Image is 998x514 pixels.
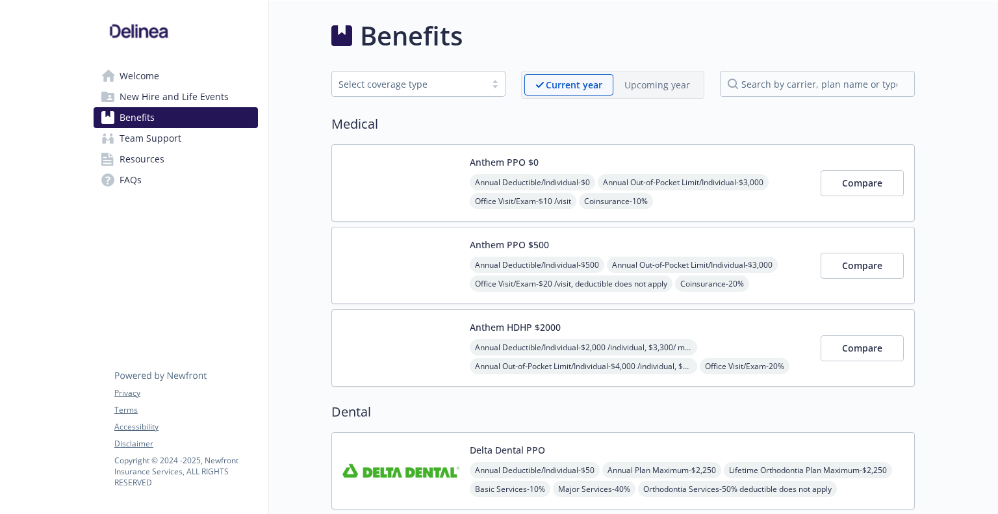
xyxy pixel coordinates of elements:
button: Anthem HDHP $2000 [470,320,561,334]
p: Upcoming year [624,78,690,92]
a: Resources [94,149,258,170]
span: Compare [842,177,882,189]
div: Select coverage type [339,77,479,91]
h1: Benefits [360,16,463,55]
a: Welcome [94,66,258,86]
span: Annual Deductible/Individual - $2,000 /individual, $3,300/ member [470,339,697,355]
a: Accessibility [114,421,257,433]
span: Benefits [120,107,155,128]
span: Coinsurance - 20% [675,276,749,292]
span: Annual Out-of-Pocket Limit/Individual - $4,000 /individual, $4,000/ member [470,358,697,374]
a: Terms [114,404,257,416]
a: Disclaimer [114,438,257,450]
span: Annual Out-of-Pocket Limit/Individual - $3,000 [607,257,778,273]
span: Annual Out-of-Pocket Limit/Individual - $3,000 [598,174,769,190]
span: Annual Deductible/Individual - $0 [470,174,595,190]
img: Anthem Blue Cross carrier logo [342,155,459,211]
button: Compare [821,335,904,361]
span: Compare [842,259,882,272]
span: Resources [120,149,164,170]
input: search by carrier, plan name or type [720,71,915,97]
span: Lifetime Orthodontia Plan Maximum - $2,250 [724,462,892,478]
span: Compare [842,342,882,354]
a: Benefits [94,107,258,128]
span: Office Visit/Exam - $20 /visit, deductible does not apply [470,276,672,292]
span: Annual Deductible/Individual - $500 [470,257,604,273]
button: Anthem PPO $500 [470,238,549,251]
span: Basic Services - 10% [470,481,550,497]
span: Major Services - 40% [553,481,635,497]
span: Orthodontia Services - 50% deductible does not apply [638,481,837,497]
h2: Medical [331,114,915,134]
p: Current year [546,78,602,92]
span: FAQs [120,170,142,190]
button: Compare [821,253,904,279]
span: Annual Deductible/Individual - $50 [470,462,600,478]
a: FAQs [94,170,258,190]
span: Office Visit/Exam - 20% [700,358,789,374]
span: Team Support [120,128,181,149]
span: Welcome [120,66,159,86]
a: New Hire and Life Events [94,86,258,107]
span: Coinsurance - 10% [579,193,653,209]
button: Compare [821,170,904,196]
img: Delta Dental Insurance Company carrier logo [342,443,459,498]
h2: Dental [331,402,915,422]
a: Privacy [114,387,257,399]
span: Office Visit/Exam - $10 /visit [470,193,576,209]
img: Anthem Blue Cross carrier logo [342,320,459,376]
img: Anthem Blue Cross carrier logo [342,238,459,293]
a: Team Support [94,128,258,149]
button: Delta Dental PPO [470,443,545,457]
span: New Hire and Life Events [120,86,229,107]
span: Annual Plan Maximum - $2,250 [602,462,721,478]
button: Anthem PPO $0 [470,155,539,169]
p: Copyright © 2024 - 2025 , Newfront Insurance Services, ALL RIGHTS RESERVED [114,455,257,488]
